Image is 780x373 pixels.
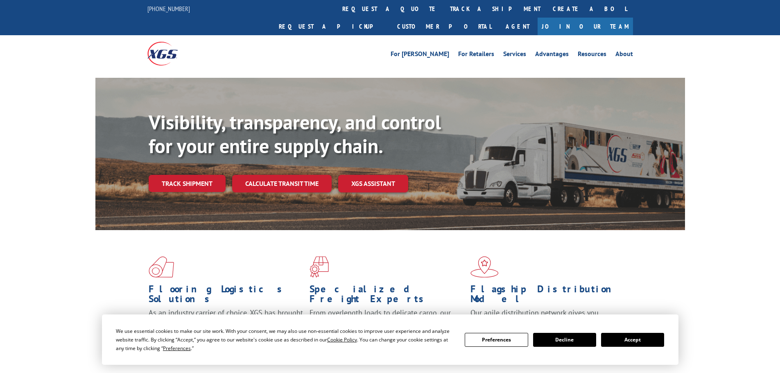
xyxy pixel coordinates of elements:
[273,18,391,35] a: Request a pickup
[458,51,494,60] a: For Retailers
[470,284,625,308] h1: Flagship Distribution Model
[470,308,621,327] span: Our agile distribution network gives you nationwide inventory management on demand.
[149,256,174,278] img: xgs-icon-total-supply-chain-intelligence-red
[147,5,190,13] a: [PHONE_NUMBER]
[503,51,526,60] a: Services
[465,333,528,347] button: Preferences
[327,336,357,343] span: Cookie Policy
[149,109,441,158] b: Visibility, transparency, and control for your entire supply chain.
[232,175,332,192] a: Calculate transit time
[149,308,303,337] span: As an industry carrier of choice, XGS has brought innovation and dedication to flooring logistics...
[535,51,569,60] a: Advantages
[615,51,633,60] a: About
[538,18,633,35] a: Join Our Team
[391,51,449,60] a: For [PERSON_NAME]
[310,308,464,344] p: From overlength loads to delicate cargo, our experienced staff knows the best way to move your fr...
[601,333,664,347] button: Accept
[470,256,499,278] img: xgs-icon-flagship-distribution-model-red
[533,333,596,347] button: Decline
[497,18,538,35] a: Agent
[338,175,408,192] a: XGS ASSISTANT
[391,18,497,35] a: Customer Portal
[578,51,606,60] a: Resources
[310,284,464,308] h1: Specialized Freight Experts
[102,314,678,365] div: Cookie Consent Prompt
[149,175,226,192] a: Track shipment
[116,327,455,353] div: We use essential cookies to make our site work. With your consent, we may also use non-essential ...
[149,284,303,308] h1: Flooring Logistics Solutions
[163,345,191,352] span: Preferences
[310,256,329,278] img: xgs-icon-focused-on-flooring-red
